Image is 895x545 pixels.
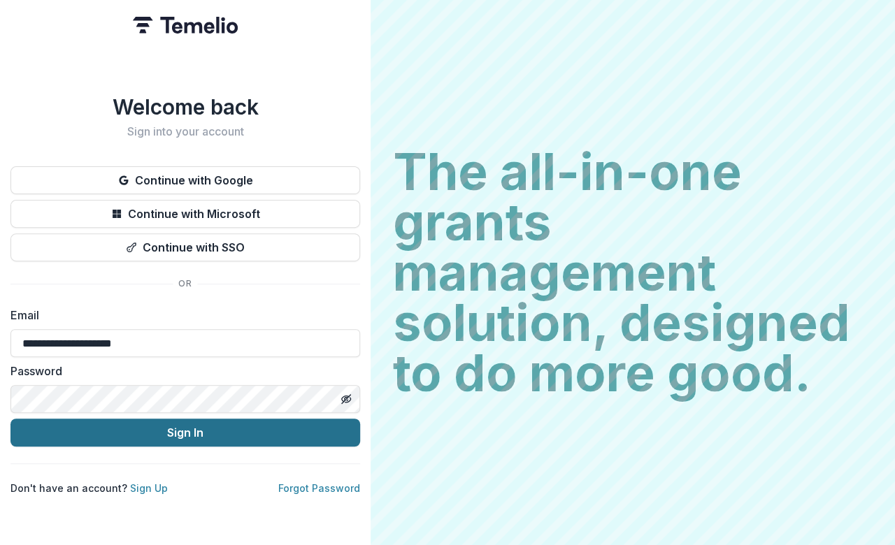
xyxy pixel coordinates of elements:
[278,482,360,494] a: Forgot Password
[10,125,360,138] h2: Sign into your account
[10,419,360,446] button: Sign In
[10,200,360,228] button: Continue with Microsoft
[10,94,360,119] h1: Welcome back
[10,363,352,379] label: Password
[335,388,357,410] button: Toggle password visibility
[10,481,168,495] p: Don't have an account?
[130,482,168,494] a: Sign Up
[10,166,360,194] button: Continue with Google
[10,233,360,261] button: Continue with SSO
[133,17,238,34] img: Temelio
[10,307,352,324] label: Email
